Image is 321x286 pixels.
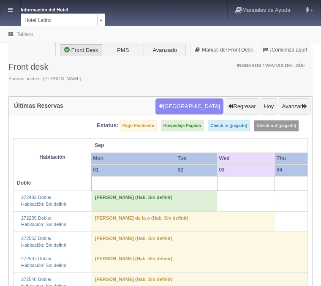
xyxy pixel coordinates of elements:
strong: Habitación [39,154,65,160]
th: 01 [91,164,176,176]
td: [PERSON_NAME] de la o (Hab. Sin definir) [91,211,275,232]
button: [GEOGRAPHIC_DATA] [155,98,223,114]
th: 02 [176,164,218,176]
a: Manual del Front Desk [190,42,258,58]
dt: Información del Hotel [21,4,88,14]
a: 272482 Doble/Habitación: Sin definir [21,195,66,207]
label: PMS [102,44,144,57]
b: Doble [17,180,31,186]
span: Hotel Latino [24,14,94,27]
span: Sep [95,142,214,149]
a: 272553 Doble/Habitación: Sin definir [21,236,66,248]
h3: Front desk [8,62,82,71]
h4: Últimas Reservas [14,103,63,109]
th: Tue [176,153,218,164]
th: 03 [217,164,275,176]
th: Mon [91,153,176,164]
span: Buenas noches, [PERSON_NAME]. [8,76,82,82]
a: 272239 Doble/Habitación: Sin definir [21,215,66,227]
label: Check-in (pagado) [208,120,250,131]
label: Pago Pendiente [120,120,157,131]
a: ¡Comienza aquí! [258,42,312,58]
td: [PERSON_NAME] (Hab. Sin definir) [91,191,217,211]
a: 272537 Doble/Habitación: Sin definir [21,256,66,268]
button: Regresar [225,98,259,114]
label: Check-out (pagado) [254,120,299,131]
a: Tablero [16,31,33,37]
label: Avanzado [144,44,186,57]
button: Avanzar [279,98,310,114]
span: Ingresos / Ventas del día [237,63,305,68]
label: Hospedaje Pagado [161,120,204,131]
th: Wed [217,153,275,164]
label: Estatus: [97,122,118,130]
label: Front Desk [60,44,102,57]
button: Hoy [261,98,277,114]
a: Hotel Latino [21,14,105,26]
